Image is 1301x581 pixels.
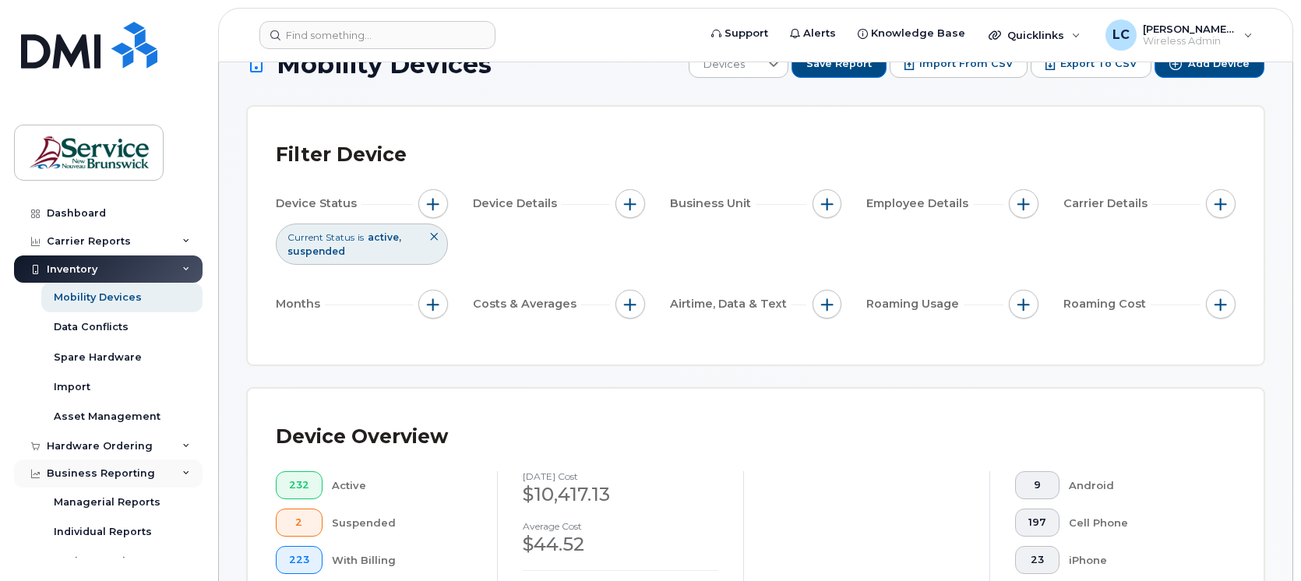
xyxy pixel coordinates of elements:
span: active [368,231,401,243]
input: Find something... [259,21,495,49]
span: Device Status [276,195,361,212]
div: iPhone [1069,546,1211,574]
span: Mobility Devices [277,51,492,78]
button: Export to CSV [1031,50,1151,78]
span: 232 [289,479,309,491]
span: Alerts [803,26,836,41]
span: Export to CSV [1060,57,1137,71]
span: Devices [689,51,759,79]
button: 232 [276,471,323,499]
span: LC [1112,26,1130,44]
div: Active [332,471,473,499]
h4: Average cost [523,521,718,531]
span: Device Details [473,195,562,212]
span: Support [725,26,768,41]
div: Suspended [332,509,473,537]
span: Save Report [806,57,872,71]
div: $44.52 [523,531,718,558]
span: Costs & Averages [473,296,581,312]
div: Android [1069,471,1211,499]
button: Add Device [1155,50,1264,78]
span: 9 [1028,479,1046,491]
div: Lenentine, Carrie (EECD/EDPE) [1095,19,1264,51]
span: Months [276,296,325,312]
div: Filter Device [276,135,407,175]
span: Quicklinks [1007,29,1064,41]
span: 223 [289,554,309,566]
div: $10,417.13 [523,481,718,508]
h4: [DATE] cost [523,471,718,481]
span: Roaming Cost [1063,296,1151,312]
span: Carrier Details [1063,195,1152,212]
div: With Billing [332,546,473,574]
span: Add Device [1188,57,1250,71]
button: Import from CSV [890,50,1028,78]
button: 2 [276,509,323,537]
button: 223 [276,546,323,574]
span: is [358,231,364,244]
span: 197 [1028,516,1046,529]
span: Roaming Usage [866,296,964,312]
div: Device Overview [276,417,448,457]
span: 23 [1028,554,1046,566]
a: Support [700,18,779,49]
span: Knowledge Base [871,26,965,41]
span: Current Status [287,231,354,244]
span: Airtime, Data & Text [670,296,792,312]
a: Alerts [779,18,847,49]
button: 23 [1015,546,1059,574]
span: Employee Details [866,195,973,212]
span: Business Unit [670,195,756,212]
span: suspended [287,245,345,257]
div: Quicklinks [978,19,1091,51]
span: [PERSON_NAME] (EECD/EDPE) [1143,23,1236,35]
span: Import from CSV [919,57,1013,71]
span: 2 [289,516,309,529]
a: Knowledge Base [847,18,976,49]
span: Wireless Admin [1143,35,1236,48]
button: 197 [1015,509,1059,537]
button: 9 [1015,471,1059,499]
button: Save Report [792,50,887,78]
div: Cell Phone [1069,509,1211,537]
